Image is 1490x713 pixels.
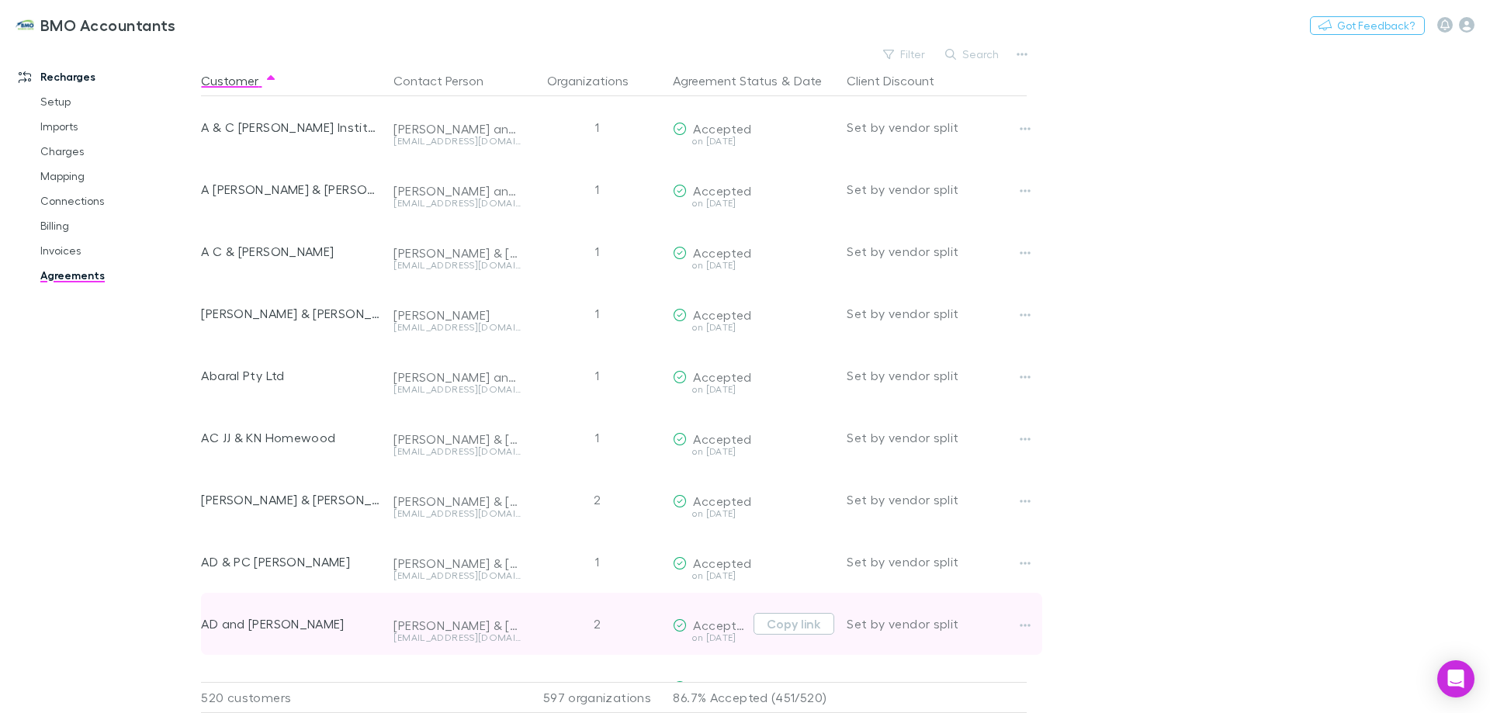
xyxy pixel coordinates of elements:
[693,307,751,322] span: Accepted
[393,509,521,518] div: [EMAIL_ADDRESS][DOMAIN_NAME]
[393,447,521,456] div: [EMAIL_ADDRESS][DOMAIN_NAME]
[393,199,521,208] div: [EMAIL_ADDRESS][DOMAIN_NAME]
[673,633,747,642] div: on [DATE]
[673,683,834,712] p: 86.7% Accepted (451/520)
[201,469,381,531] div: [PERSON_NAME] & [PERSON_NAME] Family Trust
[673,509,834,518] div: on [DATE]
[527,282,667,344] div: 1
[25,139,210,164] a: Charges
[794,65,822,96] button: Date
[201,65,277,96] button: Customer
[527,531,667,593] div: 1
[847,344,1027,407] div: Set by vendor split
[847,531,1027,593] div: Set by vendor split
[201,220,381,282] div: A C & [PERSON_NAME]
[25,189,210,213] a: Connections
[527,96,667,158] div: 1
[527,344,667,407] div: 1
[201,344,381,407] div: Abaral Pty Ltd
[693,431,751,446] span: Accepted
[693,121,751,136] span: Accepted
[393,323,521,332] div: [EMAIL_ADDRESS][DOMAIN_NAME]
[673,385,834,394] div: on [DATE]
[1437,660,1474,697] div: Open Intercom Messenger
[527,220,667,282] div: 1
[16,16,34,34] img: BMO Accountants's Logo
[847,96,1027,158] div: Set by vendor split
[693,245,751,260] span: Accepted
[25,89,210,114] a: Setup
[25,164,210,189] a: Mapping
[937,45,1008,64] button: Search
[693,680,751,694] span: Accepted
[201,158,381,220] div: A [PERSON_NAME] & [PERSON_NAME]
[25,263,210,288] a: Agreements
[693,493,751,508] span: Accepted
[847,469,1027,531] div: Set by vendor split
[673,65,834,96] div: &
[847,407,1027,469] div: Set by vendor split
[25,213,210,238] a: Billing
[201,407,381,469] div: AC JJ & KN Homewood
[40,16,176,34] h3: BMO Accountants
[393,493,521,509] div: [PERSON_NAME] & [PERSON_NAME]
[847,158,1027,220] div: Set by vendor split
[1310,16,1425,35] button: Got Feedback?
[25,238,210,263] a: Invoices
[201,282,381,344] div: [PERSON_NAME] & [PERSON_NAME]
[673,65,778,96] button: Agreement Status
[673,199,834,208] div: on [DATE]
[547,65,647,96] button: Organizations
[393,137,521,146] div: [EMAIL_ADDRESS][DOMAIN_NAME]
[201,593,381,655] div: AD and [PERSON_NAME]
[201,531,381,593] div: AD & PC [PERSON_NAME]
[673,261,834,270] div: on [DATE]
[393,121,521,137] div: [PERSON_NAME] and [PERSON_NAME]
[754,613,834,635] button: Copy link
[393,556,521,571] div: [PERSON_NAME] & [PERSON_NAME]
[527,593,667,655] div: 2
[847,593,1027,655] div: Set by vendor split
[847,220,1027,282] div: Set by vendor split
[673,571,834,580] div: on [DATE]
[393,65,502,96] button: Contact Person
[393,618,521,633] div: [PERSON_NAME] & [PERSON_NAME]
[393,369,521,385] div: [PERSON_NAME] and [PERSON_NAME]
[847,65,953,96] button: Client Discount
[527,407,667,469] div: 1
[693,618,751,632] span: Accepted
[201,682,387,713] div: 520 customers
[393,261,521,270] div: [EMAIL_ADDRESS][DOMAIN_NAME]
[3,64,210,89] a: Recharges
[875,45,934,64] button: Filter
[527,469,667,531] div: 2
[693,183,751,198] span: Accepted
[527,682,667,713] div: 597 organizations
[6,6,185,43] a: BMO Accountants
[693,556,751,570] span: Accepted
[393,571,521,580] div: [EMAIL_ADDRESS][DOMAIN_NAME]
[673,323,834,332] div: on [DATE]
[393,633,521,642] div: [EMAIL_ADDRESS][DOMAIN_NAME]
[527,158,667,220] div: 1
[693,369,751,384] span: Accepted
[393,680,521,695] div: [PERSON_NAME] and [PERSON_NAME]
[847,282,1027,344] div: Set by vendor split
[393,431,521,447] div: [PERSON_NAME] & [PERSON_NAME]
[25,114,210,139] a: Imports
[673,447,834,456] div: on [DATE]
[393,183,521,199] div: [PERSON_NAME] and [PERSON_NAME]
[201,96,381,158] div: A & C [PERSON_NAME] Institute of Biochemic Medicine
[393,385,521,394] div: [EMAIL_ADDRESS][DOMAIN_NAME]
[673,137,834,146] div: on [DATE]
[393,307,521,323] div: [PERSON_NAME]
[393,245,521,261] div: [PERSON_NAME] & [PERSON_NAME]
